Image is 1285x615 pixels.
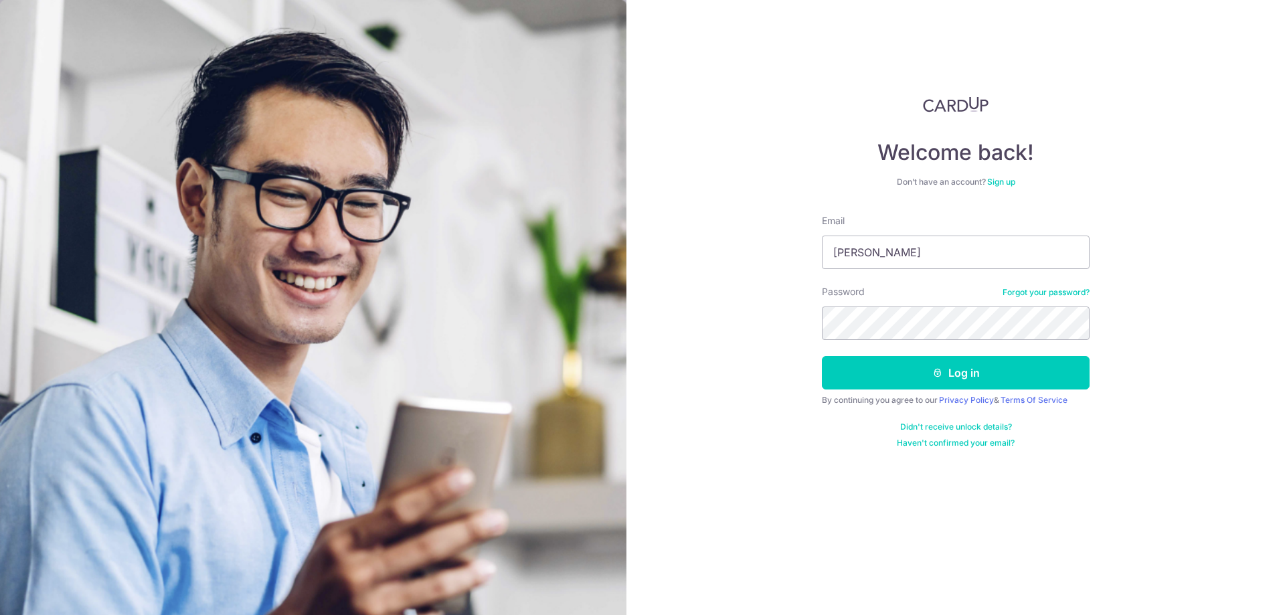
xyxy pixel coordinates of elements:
input: Enter your Email [822,236,1090,269]
img: CardUp Logo [923,96,989,112]
a: Terms Of Service [1001,395,1067,405]
label: Password [822,285,865,298]
a: Privacy Policy [939,395,994,405]
a: Didn't receive unlock details? [900,422,1012,432]
a: Haven't confirmed your email? [897,438,1015,448]
div: Don’t have an account? [822,177,1090,187]
a: Forgot your password? [1003,287,1090,298]
h4: Welcome back! [822,139,1090,166]
button: Log in [822,356,1090,389]
a: Sign up [987,177,1015,187]
label: Email [822,214,845,228]
div: By continuing you agree to our & [822,395,1090,406]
